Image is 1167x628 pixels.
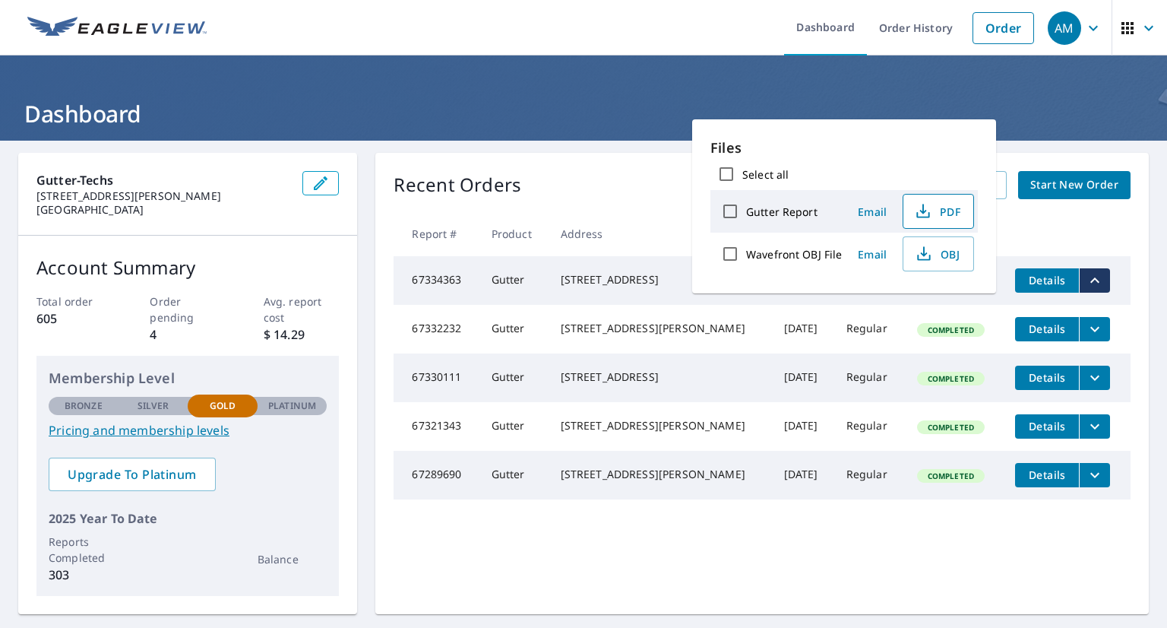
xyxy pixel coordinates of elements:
[772,305,834,354] td: [DATE]
[1015,268,1079,293] button: detailsBtn-67334363
[1079,366,1110,390] button: filesDropdownBtn-67330111
[36,189,290,203] p: [STREET_ADDRESS][PERSON_NAME]
[1024,273,1070,287] span: Details
[903,236,974,271] button: OBJ
[1079,317,1110,341] button: filesDropdownBtn-67332232
[36,309,112,328] p: 605
[36,293,112,309] p: Total order
[1024,322,1070,336] span: Details
[919,471,983,481] span: Completed
[268,399,316,413] p: Platinum
[912,202,961,220] span: PDF
[1018,171,1131,199] a: Start New Order
[1015,414,1079,439] button: detailsBtn-67321343
[150,293,226,325] p: Order pending
[1015,317,1079,341] button: detailsBtn-67332232
[772,402,834,451] td: [DATE]
[854,205,890,219] span: Email
[1079,414,1110,439] button: filesDropdownBtn-67321343
[18,98,1149,129] h1: Dashboard
[919,325,983,335] span: Completed
[150,325,226,344] p: 4
[394,354,479,402] td: 67330111
[772,451,834,500] td: [DATE]
[479,451,549,500] td: Gutter
[854,247,890,262] span: Email
[49,534,119,566] p: Reports Completed
[264,325,340,344] p: $ 14.29
[36,171,290,189] p: Gutter-Techs
[919,373,983,384] span: Completed
[1079,463,1110,487] button: filesDropdownBtn-67289690
[49,458,216,491] a: Upgrade To Platinum
[549,211,772,256] th: Address
[848,243,897,266] button: Email
[919,422,983,433] span: Completed
[479,211,549,256] th: Product
[834,451,905,500] td: Regular
[394,211,479,256] th: Report #
[258,551,327,567] p: Balance
[746,247,842,262] label: Wavefront OBJ File
[36,254,339,281] p: Account Summary
[903,194,974,229] button: PDF
[49,368,327,389] p: Membership Level
[479,305,549,354] td: Gutter
[1024,419,1070,433] span: Details
[1079,268,1110,293] button: filesDropdownBtn-67334363
[479,256,549,305] td: Gutter
[710,138,978,158] p: Files
[848,200,897,224] button: Email
[138,399,169,413] p: Silver
[394,402,479,451] td: 67321343
[210,399,236,413] p: Gold
[1015,366,1079,390] button: detailsBtn-67330111
[772,354,834,402] td: [DATE]
[561,272,760,287] div: [STREET_ADDRESS]
[27,17,207,40] img: EV Logo
[394,305,479,354] td: 67332232
[479,354,549,402] td: Gutter
[36,203,290,217] p: [GEOGRAPHIC_DATA]
[49,509,327,528] p: 2025 Year To Date
[264,293,340,325] p: Avg. report cost
[479,402,549,451] td: Gutter
[834,354,905,402] td: Regular
[1024,468,1070,482] span: Details
[61,466,204,483] span: Upgrade To Platinum
[49,566,119,584] p: 303
[561,321,760,336] div: [STREET_ADDRESS][PERSON_NAME]
[1048,11,1081,45] div: AM
[561,467,760,482] div: [STREET_ADDRESS][PERSON_NAME]
[834,402,905,451] td: Regular
[1015,463,1079,487] button: detailsBtn-67289690
[1024,370,1070,385] span: Details
[394,451,479,500] td: 67289690
[834,305,905,354] td: Regular
[746,205,818,219] label: Gutter Report
[394,171,521,199] p: Recent Orders
[394,256,479,305] td: 67334363
[912,245,961,263] span: OBJ
[742,167,789,182] label: Select all
[561,370,760,385] div: [STREET_ADDRESS]
[561,418,760,433] div: [STREET_ADDRESS][PERSON_NAME]
[49,421,327,439] a: Pricing and membership levels
[972,12,1034,44] a: Order
[1030,176,1118,195] span: Start New Order
[65,399,103,413] p: Bronze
